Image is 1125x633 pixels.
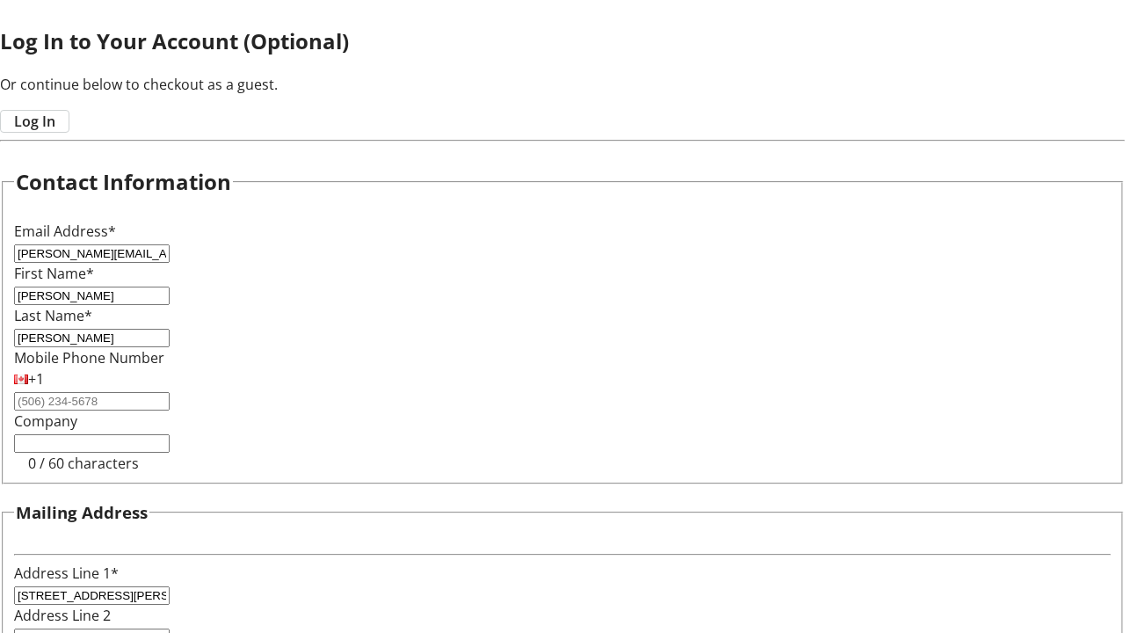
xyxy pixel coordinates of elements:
span: Log In [14,111,55,132]
label: Address Line 1* [14,564,119,583]
label: Company [14,411,77,431]
label: Mobile Phone Number [14,348,164,367]
input: Address [14,586,170,605]
h3: Mailing Address [16,500,148,525]
label: Last Name* [14,306,92,325]
input: (506) 234-5678 [14,392,170,411]
label: Email Address* [14,222,116,241]
label: Address Line 2 [14,606,111,625]
tr-character-limit: 0 / 60 characters [28,454,139,473]
label: First Name* [14,264,94,283]
h2: Contact Information [16,166,231,198]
